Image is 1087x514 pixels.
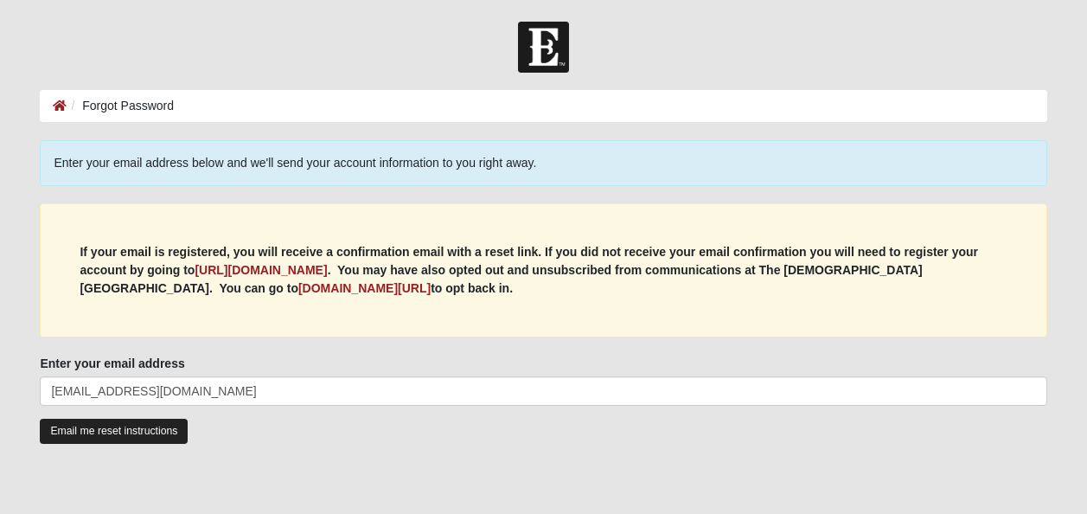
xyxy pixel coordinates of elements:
[80,243,1007,298] p: If your email is registered, you will receive a confirmation email with a reset link. If you did ...
[298,281,431,295] a: [DOMAIN_NAME][URL]
[518,22,569,73] img: Church of Eleven22 Logo
[40,355,184,372] label: Enter your email address
[40,419,188,444] input: Email me reset instructions
[195,263,327,277] a: [URL][DOMAIN_NAME]
[67,97,174,115] li: Forgot Password
[40,140,1046,186] div: Enter your email address below and we'll send your account information to you right away.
